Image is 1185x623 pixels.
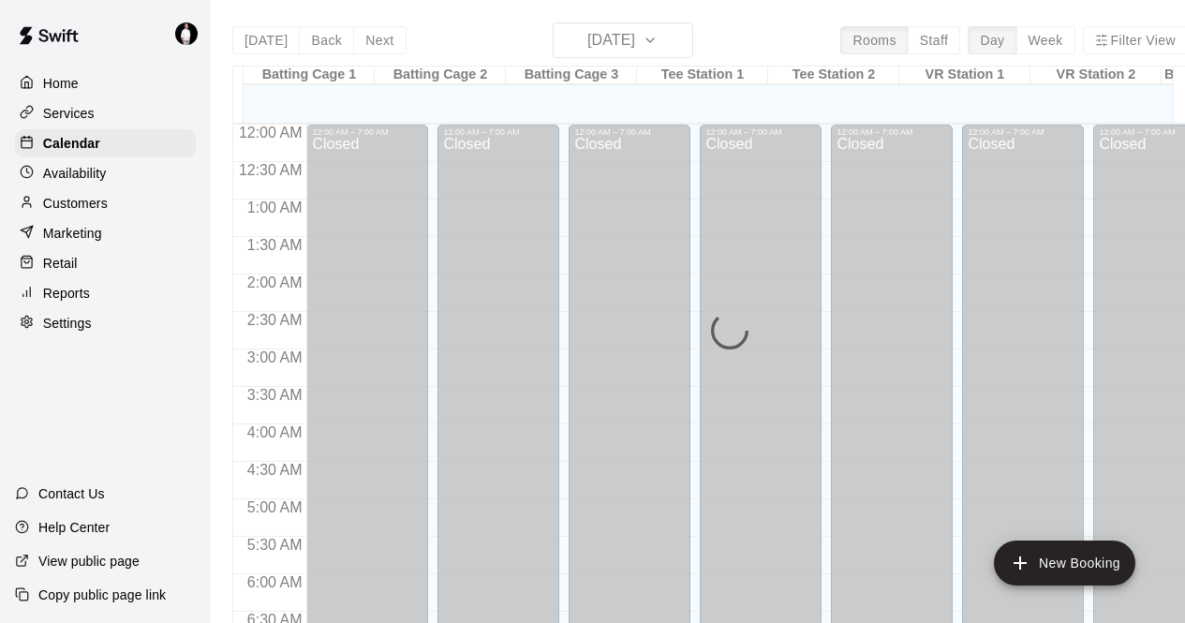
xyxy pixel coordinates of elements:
p: Availability [43,164,107,183]
div: Tee Station 1 [637,67,768,84]
p: Marketing [43,224,102,243]
span: 1:00 AM [243,200,307,215]
div: Batting Cage 1 [244,67,375,84]
a: Calendar [15,129,196,157]
span: 12:00 AM [234,125,307,141]
span: 5:00 AM [243,499,307,515]
a: Retail [15,249,196,277]
span: 4:00 AM [243,424,307,440]
p: Customers [43,194,108,213]
p: Settings [43,314,92,333]
div: 12:00 AM – 7:00 AM [837,127,947,137]
div: 12:00 AM – 7:00 AM [968,127,1078,137]
p: Home [43,74,79,93]
a: Settings [15,309,196,337]
div: 12:00 AM – 7:00 AM [705,127,816,137]
p: Contact Us [38,484,105,503]
a: Availability [15,159,196,187]
span: 6:00 AM [243,574,307,590]
div: Tee Station 2 [768,67,899,84]
a: Marketing [15,219,196,247]
img: Travis Hamilton [175,22,198,45]
button: add [994,541,1135,586]
p: View public page [38,552,140,571]
span: 3:30 AM [243,387,307,403]
p: Calendar [43,134,100,153]
span: 4:30 AM [243,462,307,478]
div: VR Station 2 [1030,67,1162,84]
p: Help Center [38,518,110,537]
span: 3:00 AM [243,349,307,365]
div: VR Station 1 [899,67,1030,84]
span: 2:00 AM [243,274,307,290]
span: 12:30 AM [234,162,307,178]
a: Home [15,69,196,97]
div: 12:00 AM – 7:00 AM [312,127,422,137]
a: Services [15,99,196,127]
span: 5:30 AM [243,537,307,553]
div: Travis Hamilton [171,15,211,52]
span: 2:30 AM [243,312,307,328]
p: Copy public page link [38,586,166,604]
p: Services [43,104,95,123]
a: Reports [15,279,196,307]
div: Batting Cage 2 [375,67,506,84]
p: Reports [43,284,90,303]
div: 12:00 AM – 7:00 AM [443,127,554,137]
div: Batting Cage 3 [506,67,637,84]
p: Retail [43,254,78,273]
span: 1:30 AM [243,237,307,253]
div: 12:00 AM – 7:00 AM [574,127,685,137]
a: Customers [15,189,196,217]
